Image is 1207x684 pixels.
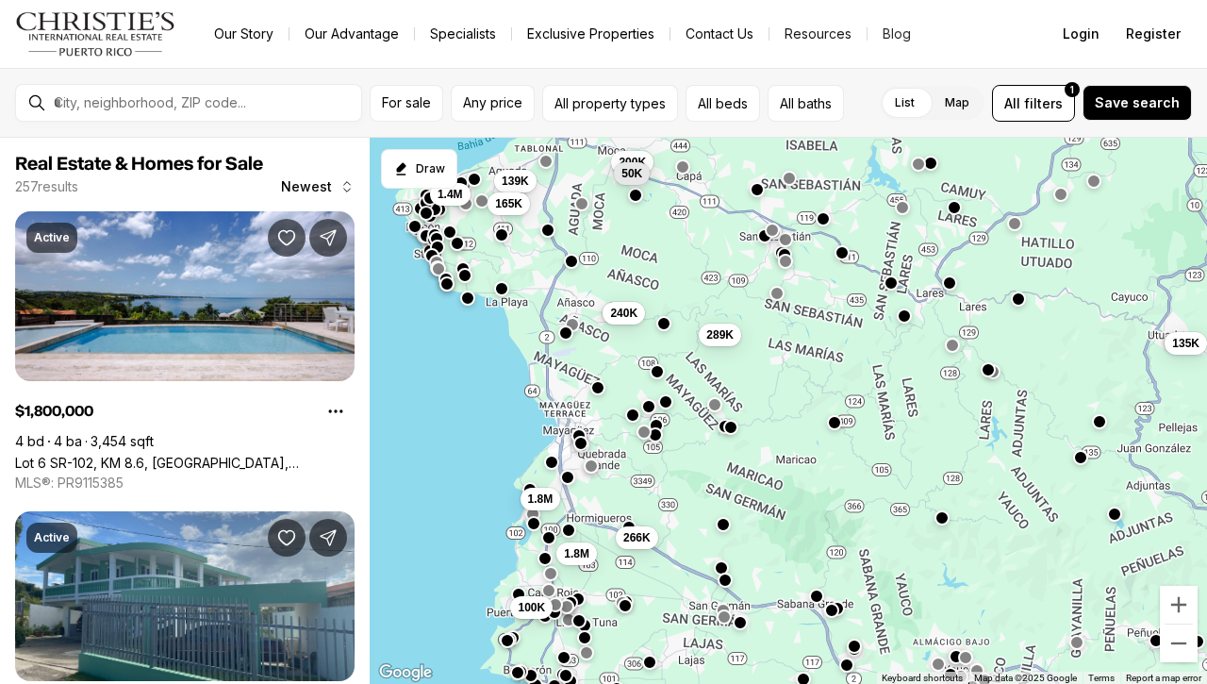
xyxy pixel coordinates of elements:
[1063,26,1100,42] span: Login
[1095,95,1180,110] span: Save search
[494,170,537,192] button: 139K
[1004,93,1020,113] span: All
[1126,26,1181,42] span: Register
[502,174,529,189] span: 139K
[268,219,306,257] button: Save Property: Lot 6 SR-102, KM 8.6, GUANAJIBO
[611,151,653,174] button: 200K
[510,596,553,619] button: 100K
[992,85,1075,122] button: Allfilters1
[564,546,589,561] span: 1.8M
[415,21,511,47] a: Specialists
[699,324,741,346] button: 289K
[1051,15,1111,53] button: Login
[317,392,355,430] button: Property options
[610,306,637,321] span: 240K
[1172,336,1199,351] span: 135K
[309,519,347,557] button: Share Property
[614,162,650,185] button: 50K
[430,183,471,206] button: 1.4M
[199,21,289,47] a: Our Story
[1083,85,1192,121] button: Save search
[1165,332,1207,355] button: 135K
[768,85,844,122] button: All baths
[623,530,651,545] span: 266K
[15,455,355,471] a: Lot 6 SR-102, KM 8.6, GUANAJIBO, CABO ROJO PR, 00623
[528,492,554,507] span: 1.8M
[463,95,522,110] span: Any price
[616,526,658,549] button: 266K
[270,168,366,206] button: Newest
[556,542,597,565] button: 1.8M
[619,155,646,170] span: 200K
[309,219,347,257] button: Share Property
[495,196,522,211] span: 165K
[381,149,457,189] button: Start drawing
[281,179,332,194] span: Newest
[880,86,930,120] label: List
[1115,15,1192,53] button: Register
[621,166,642,181] span: 50K
[34,530,70,545] p: Active
[438,187,463,202] span: 1.4M
[1024,93,1063,113] span: filters
[542,85,678,122] button: All property types
[15,179,78,194] p: 257 results
[34,230,70,245] p: Active
[15,155,263,174] span: Real Estate & Homes for Sale
[15,11,176,57] img: logo
[518,600,545,615] span: 100K
[512,21,670,47] a: Exclusive Properties
[603,302,645,325] button: 240K
[686,85,760,122] button: All beds
[521,488,561,510] button: 1.8M
[706,327,734,342] span: 289K
[868,21,926,47] a: Blog
[268,519,306,557] button: Save Property: Barrio Jaguitas SECTOR CAMPO ALEGRE
[451,85,535,122] button: Any price
[289,21,414,47] a: Our Advantage
[670,21,769,47] button: Contact Us
[930,86,984,120] label: Map
[1070,82,1074,97] span: 1
[382,95,431,110] span: For sale
[488,192,530,215] button: 165K
[769,21,867,47] a: Resources
[370,85,443,122] button: For sale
